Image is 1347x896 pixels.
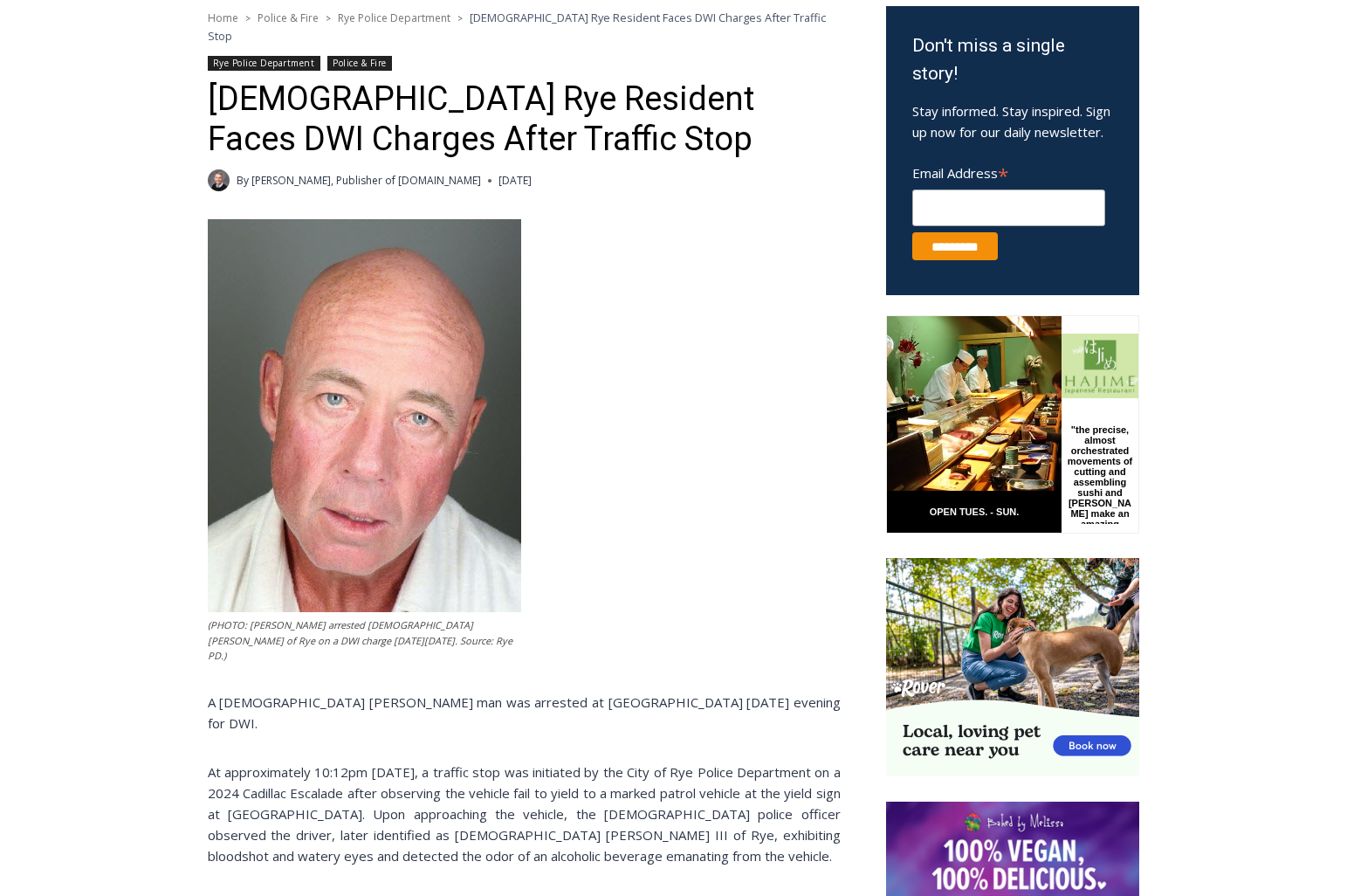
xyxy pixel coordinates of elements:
[208,219,521,612] img: (PHOTO: Rye PD arrested 56 year old Thomas M. Davitt III of Rye on a DWI charge on Friday, August...
[179,109,248,209] div: "the precise, almost orchestrated movements of cutting and assembling sushi and [PERSON_NAME] mak...
[208,617,521,664] figcaption: (PHOTO: [PERSON_NAME] arrested [DEMOGRAPHIC_DATA] [PERSON_NAME] of Rye on a DWI charge [DATE][DAT...
[498,172,532,189] time: [DATE]
[338,10,450,25] a: Rye Police Department
[420,169,846,217] a: Intern @ [DOMAIN_NAME]
[208,169,230,191] a: Author image
[441,1,825,169] div: "[PERSON_NAME] and I covered the [DATE] Parade, which was a really eye opening experience as I ha...
[237,172,249,189] span: By
[5,180,171,246] span: Open Tues. - Sun. [PHONE_NUMBER]
[208,762,841,866] p: At approximately 10:12pm [DATE], a traffic stop was initiated by the City of Rye Police Departmen...
[208,10,826,43] span: [DEMOGRAPHIC_DATA] Rye Resident Faces DWI Charges After Traffic Stop
[208,10,238,25] a: Home
[208,692,841,734] p: A [DEMOGRAPHIC_DATA] [PERSON_NAME] man was arrested at [GEOGRAPHIC_DATA] [DATE] evening for DWI.
[326,12,331,24] span: >
[251,173,481,188] a: [PERSON_NAME], Publisher of [DOMAIN_NAME]
[208,79,841,159] h1: [DEMOGRAPHIC_DATA] Rye Resident Faces DWI Charges After Traffic Stop
[245,12,251,24] span: >
[457,12,463,24] span: >
[258,10,319,25] a: Police & Fire
[1,176,175,217] a: Open Tues. - Sun. [PHONE_NUMBER]
[208,9,841,45] nav: Breadcrumbs
[912,32,1113,87] h3: Don't miss a single story!
[208,56,320,71] a: Rye Police Department
[912,155,1105,187] label: Email Address
[457,174,809,213] span: Intern @ [DOMAIN_NAME]
[327,56,392,71] a: Police & Fire
[912,100,1113,142] p: Stay informed. Stay inspired. Sign up now for our daily newsletter.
